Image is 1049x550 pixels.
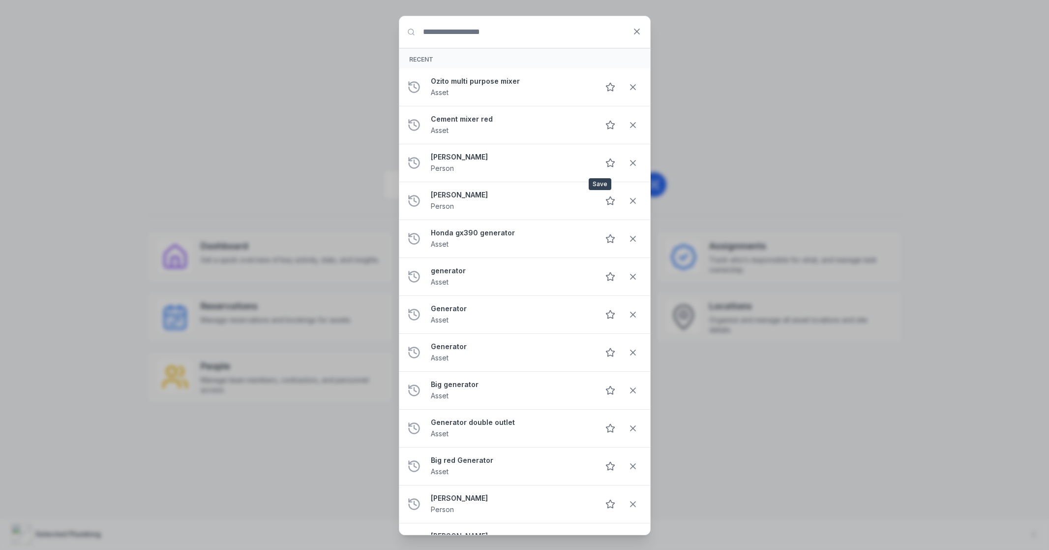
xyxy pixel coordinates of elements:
[431,342,591,363] a: GeneratorAsset
[431,88,449,97] span: Asset
[431,342,591,352] strong: Generator
[431,126,449,134] span: Asset
[431,114,591,136] a: Cement mixer redAsset
[431,418,591,427] strong: Generator double outlet
[431,493,591,515] a: [PERSON_NAME]Person
[431,505,454,514] span: Person
[431,76,591,98] a: Ozito multi purpose mixerAsset
[431,455,591,477] a: Big red GeneratorAsset
[431,531,591,541] strong: [PERSON_NAME]
[431,418,591,439] a: Generator double outletAsset
[431,114,591,124] strong: Cement mixer red
[431,240,449,248] span: Asset
[431,493,591,503] strong: [PERSON_NAME]
[431,152,591,174] a: [PERSON_NAME]Person
[431,266,591,288] a: generatorAsset
[431,152,591,162] strong: [PERSON_NAME]
[589,178,611,190] span: Save
[431,391,449,400] span: Asset
[431,228,591,238] strong: Honda gx390 generator
[431,380,591,401] a: Big generatorAsset
[431,380,591,389] strong: Big generator
[431,228,591,250] a: Honda gx390 generatorAsset
[431,278,449,286] span: Asset
[431,76,591,86] strong: Ozito multi purpose mixer
[431,266,591,276] strong: generator
[431,467,449,476] span: Asset
[431,316,449,324] span: Asset
[431,190,591,200] strong: [PERSON_NAME]
[431,354,449,362] span: Asset
[431,190,591,212] a: [PERSON_NAME]Person
[431,304,591,314] strong: Generator
[431,429,449,438] span: Asset
[431,304,591,325] a: GeneratorAsset
[431,202,454,210] span: Person
[431,164,454,172] span: Person
[409,56,433,63] span: Recent
[431,455,591,465] strong: Big red Generator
